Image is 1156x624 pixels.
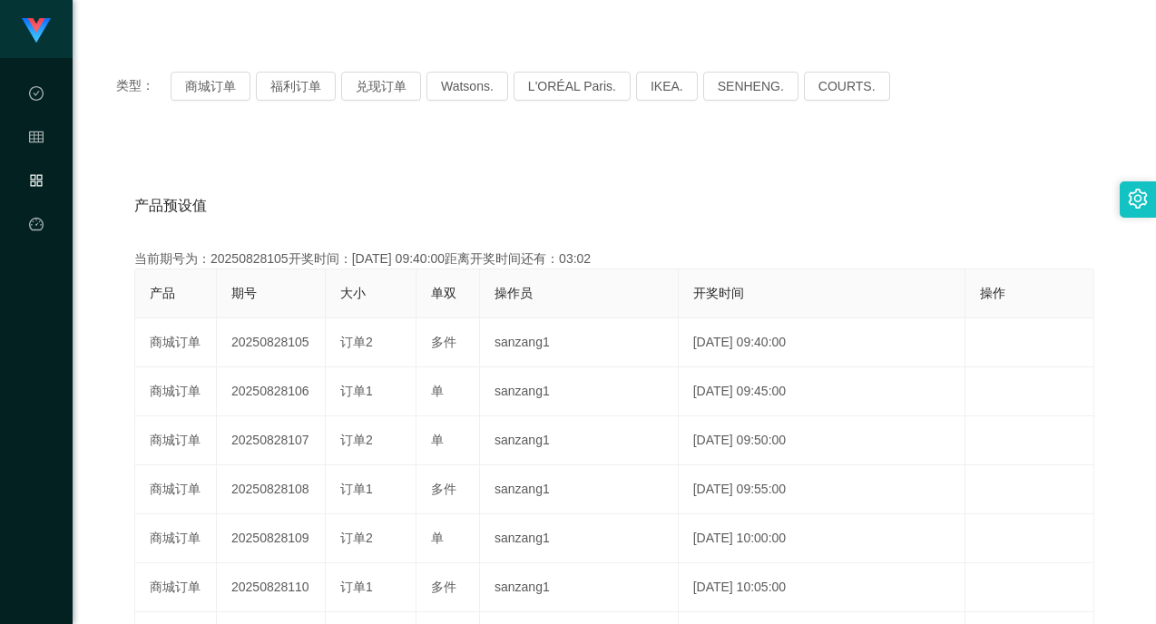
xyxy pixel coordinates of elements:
span: 开奖时间 [693,286,744,300]
td: 商城订单 [135,416,217,465]
td: 商城订单 [135,465,217,514]
span: 单 [431,384,444,398]
button: 兑现订单 [341,72,421,101]
td: 20250828106 [217,367,326,416]
td: 商城订单 [135,563,217,612]
button: L'ORÉAL Paris. [514,72,631,101]
td: [DATE] 09:40:00 [679,318,965,367]
i: 图标: check-circle-o [29,78,44,114]
span: 多件 [431,482,456,496]
td: 20250828110 [217,563,326,612]
td: 商城订单 [135,318,217,367]
span: 多件 [431,580,456,594]
td: 20250828109 [217,514,326,563]
td: [DATE] 10:00:00 [679,514,965,563]
span: 期号 [231,286,257,300]
td: 20250828108 [217,465,326,514]
td: sanzang1 [480,318,679,367]
button: COURTS. [804,72,890,101]
span: 数据中心 [29,87,44,249]
td: 20250828105 [217,318,326,367]
span: 产品 [150,286,175,300]
td: 商城订单 [135,367,217,416]
button: 福利订单 [256,72,336,101]
button: Watsons. [426,72,508,101]
a: 图标: dashboard平台首页 [29,207,44,390]
span: 产品预设值 [134,195,207,217]
span: 订单1 [340,580,373,594]
td: [DATE] 09:55:00 [679,465,965,514]
span: 会员管理 [29,131,44,292]
span: 大小 [340,286,366,300]
span: 类型： [116,72,171,101]
span: 订单2 [340,433,373,447]
span: 单 [431,433,444,447]
td: [DATE] 10:05:00 [679,563,965,612]
td: [DATE] 09:50:00 [679,416,965,465]
td: sanzang1 [480,367,679,416]
button: IKEA. [636,72,698,101]
span: 订单1 [340,482,373,496]
span: 多件 [431,335,456,349]
td: sanzang1 [480,514,679,563]
span: 操作 [980,286,1005,300]
td: 20250828107 [217,416,326,465]
td: sanzang1 [480,416,679,465]
img: logo.9652507e.png [22,18,51,44]
i: 图标: setting [1128,189,1148,209]
span: 产品管理 [29,174,44,336]
i: 图标: appstore-o [29,165,44,201]
span: 单 [431,531,444,545]
td: sanzang1 [480,465,679,514]
td: [DATE] 09:45:00 [679,367,965,416]
span: 操作员 [495,286,533,300]
button: SENHENG. [703,72,798,101]
i: 图标: table [29,122,44,158]
span: 订单1 [340,384,373,398]
button: 商城订单 [171,72,250,101]
span: 订单2 [340,531,373,545]
div: 当前期号为：20250828105开奖时间：[DATE] 09:40:00距离开奖时间还有：03:02 [134,249,1094,268]
span: 单双 [431,286,456,300]
td: sanzang1 [480,563,679,612]
span: 订单2 [340,335,373,349]
td: 商城订单 [135,514,217,563]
